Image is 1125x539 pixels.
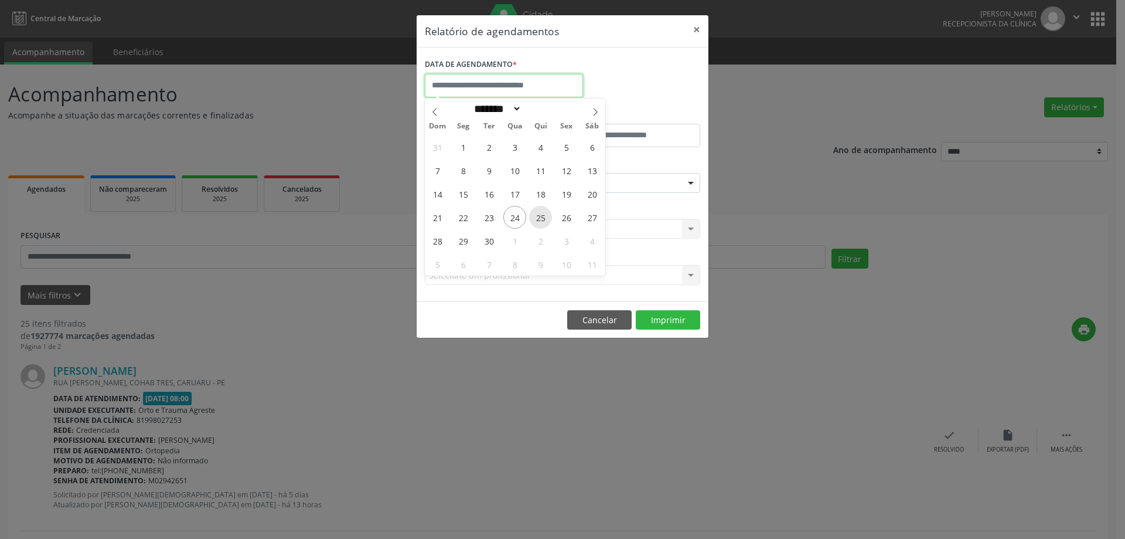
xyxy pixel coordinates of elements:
span: Setembro 3, 2025 [503,135,526,158]
span: Setembro 2, 2025 [478,135,500,158]
span: Setembro 16, 2025 [478,182,500,205]
span: Setembro 26, 2025 [555,206,578,229]
span: Outubro 3, 2025 [555,229,578,252]
span: Setembro 20, 2025 [581,182,604,205]
span: Outubro 7, 2025 [478,253,500,276]
span: Setembro 8, 2025 [452,159,475,182]
span: Setembro 11, 2025 [529,159,552,182]
span: Setembro 18, 2025 [529,182,552,205]
h5: Relatório de agendamentos [425,23,559,39]
span: Setembro 6, 2025 [581,135,604,158]
span: Sáb [579,123,605,130]
select: Month [470,103,521,115]
span: Setembro 4, 2025 [529,135,552,158]
span: Outubro 2, 2025 [529,229,552,252]
button: Imprimir [636,310,700,330]
span: Setembro 21, 2025 [426,206,449,229]
span: Qui [528,123,554,130]
span: Setembro 25, 2025 [529,206,552,229]
span: Setembro 9, 2025 [478,159,500,182]
span: Sex [554,123,579,130]
span: Setembro 7, 2025 [426,159,449,182]
span: Setembro 22, 2025 [452,206,475,229]
label: DATA DE AGENDAMENTO [425,56,517,74]
span: Setembro 17, 2025 [503,182,526,205]
span: Setembro 14, 2025 [426,182,449,205]
span: Setembro 15, 2025 [452,182,475,205]
span: Setembro 12, 2025 [555,159,578,182]
span: Setembro 24, 2025 [503,206,526,229]
span: Outubro 5, 2025 [426,253,449,276]
span: Outubro 9, 2025 [529,253,552,276]
span: Outubro 6, 2025 [452,253,475,276]
span: Outubro 11, 2025 [581,253,604,276]
span: Setembro 23, 2025 [478,206,500,229]
span: Outubro 8, 2025 [503,253,526,276]
input: Year [521,103,560,115]
label: ATÉ [565,106,700,124]
button: Cancelar [567,310,632,330]
span: Dom [425,123,451,130]
span: Ter [476,123,502,130]
span: Setembro 19, 2025 [555,182,578,205]
button: Close [685,15,708,44]
span: Seg [451,123,476,130]
span: Qua [502,123,528,130]
span: Setembro 27, 2025 [581,206,604,229]
span: Outubro 1, 2025 [503,229,526,252]
span: Setembro 30, 2025 [478,229,500,252]
span: Outubro 10, 2025 [555,253,578,276]
span: Setembro 29, 2025 [452,229,475,252]
span: Outubro 4, 2025 [581,229,604,252]
span: Setembro 13, 2025 [581,159,604,182]
span: Setembro 10, 2025 [503,159,526,182]
span: Setembro 28, 2025 [426,229,449,252]
span: Setembro 5, 2025 [555,135,578,158]
span: Agosto 31, 2025 [426,135,449,158]
span: Setembro 1, 2025 [452,135,475,158]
